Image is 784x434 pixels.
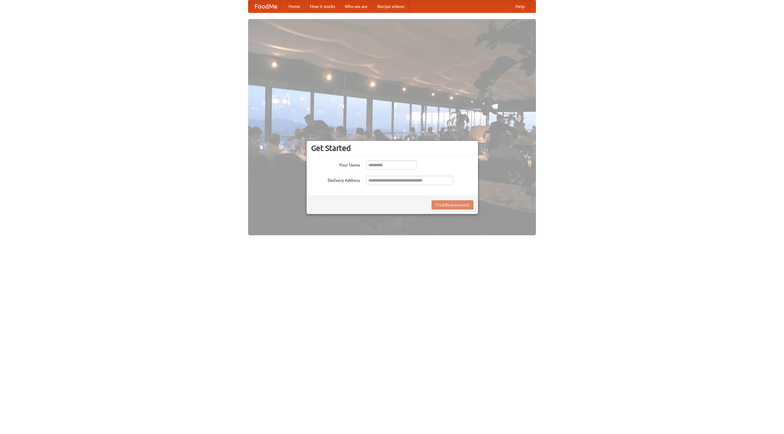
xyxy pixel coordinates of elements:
label: Your Name [311,160,360,168]
a: FoodMe [248,0,284,13]
a: Home [284,0,305,13]
a: How it works [305,0,340,13]
button: Find Restaurants! [432,200,473,209]
a: Help [511,0,530,13]
a: Who we are [340,0,372,13]
h3: Get Started [311,144,473,153]
label: Delivery Address [311,176,360,183]
a: Recipe videos [372,0,409,13]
